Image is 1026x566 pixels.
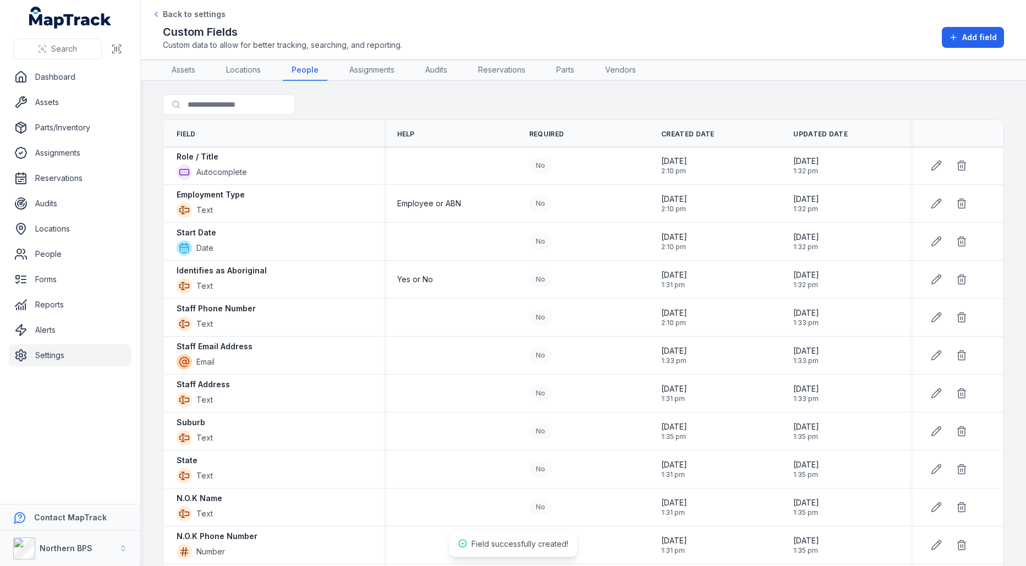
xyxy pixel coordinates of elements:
span: Yes or No [397,274,433,285]
strong: N.O.K Name [177,493,222,504]
a: Assets [9,91,131,113]
span: Number [196,546,225,557]
span: [DATE] [793,383,819,394]
time: 26/09/2025, 1:33:23 pm [793,307,819,327]
strong: Start Date [177,227,216,238]
time: 26/09/2025, 1:31:49 pm [661,535,687,555]
span: 1:33 pm [661,356,687,365]
span: Employee or ABN [397,198,461,209]
div: No [529,196,552,211]
span: 1:31 pm [661,470,687,479]
time: 26/09/2025, 1:31:14 pm [661,383,687,403]
span: 2:10 pm [661,205,687,213]
strong: Suburb [177,417,205,428]
span: Search [51,43,77,54]
time: 26/09/2025, 1:35:15 pm [793,459,819,479]
span: [DATE] [793,307,819,318]
time: 26/09/2025, 1:33:08 pm [661,345,687,365]
span: [DATE] [661,497,687,508]
span: [DATE] [661,345,687,356]
strong: Staff Address [177,379,230,390]
span: [DATE] [793,270,819,281]
span: Text [196,432,213,443]
span: [DATE] [661,232,687,243]
button: Search [13,39,102,59]
span: 1:35 pm [793,546,819,555]
span: Back to settings [163,9,226,20]
a: Assignments [341,60,403,81]
span: [DATE] [793,535,819,546]
span: 1:32 pm [793,167,819,175]
a: Reservations [9,167,131,189]
span: Updated Date [793,130,848,139]
a: Back to settings [152,9,226,20]
span: 1:31 pm [661,508,687,517]
time: 03/09/2025, 2:10:52 pm [661,232,687,251]
strong: Staff Phone Number [177,303,256,314]
time: 03/09/2025, 2:10:52 pm [661,194,687,213]
a: Parts/Inventory [9,117,131,139]
span: 1:33 pm [793,394,819,403]
a: Parts [547,60,583,81]
a: Reservations [469,60,534,81]
a: Settings [9,344,131,366]
a: People [283,60,327,81]
time: 26/09/2025, 1:32:36 pm [793,194,819,213]
span: 1:35 pm [793,432,819,441]
a: Reports [9,294,131,316]
span: Custom data to allow for better tracking, searching, and reporting. [163,40,402,51]
span: Created Date [661,130,715,139]
time: 26/09/2025, 1:35:15 pm [793,535,819,555]
div: No [529,158,552,173]
span: 2:10 pm [661,243,687,251]
span: 2:10 pm [661,167,687,175]
strong: Employment Type [177,189,245,200]
span: 1:33 pm [793,318,819,327]
strong: Identifies as Aboriginal [177,265,267,276]
span: Text [196,470,213,481]
span: [DATE] [793,345,819,356]
span: Help [397,130,415,139]
span: [DATE] [793,194,819,205]
span: 1:35 pm [793,508,819,517]
a: Dashboard [9,66,131,88]
span: Required [529,130,564,139]
a: MapTrack [29,7,112,29]
time: 03/09/2025, 2:10:52 pm [661,156,687,175]
span: [DATE] [661,270,687,281]
span: [DATE] [661,459,687,470]
div: No [529,310,552,325]
a: Audits [416,60,456,81]
div: No [529,386,552,401]
strong: Staff Email Address [177,341,253,352]
span: [DATE] [661,194,687,205]
div: No [529,499,552,515]
div: No [529,461,552,477]
span: 1:31 pm [661,546,687,555]
time: 26/09/2025, 1:31:21 pm [661,459,687,479]
span: [DATE] [793,497,819,508]
a: Locations [9,218,131,240]
time: 26/09/2025, 1:33:29 pm [793,345,819,365]
time: 26/09/2025, 1:35:15 pm [793,497,819,517]
span: Text [196,205,213,216]
strong: Northern BPS [40,543,92,553]
time: 03/09/2025, 2:10:52 pm [661,307,687,327]
time: 26/09/2025, 1:32:42 pm [793,270,819,289]
a: People [9,243,131,265]
span: 2:10 pm [661,318,687,327]
a: Forms [9,268,131,290]
a: Alerts [9,319,131,341]
span: [DATE] [661,535,687,546]
span: Email [196,356,215,367]
time: 26/09/2025, 1:32:05 pm [793,156,819,175]
span: [DATE] [793,232,819,243]
strong: Role / Title [177,151,218,162]
span: Field successfully created! [471,539,568,548]
time: 26/09/2025, 1:31:30 pm [661,497,687,517]
span: [DATE] [661,307,687,318]
button: Add field [942,27,1004,48]
strong: N.O.K Phone Number [177,531,257,542]
span: [DATE] [661,156,687,167]
div: No [529,234,552,249]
